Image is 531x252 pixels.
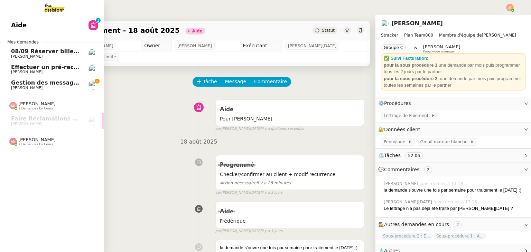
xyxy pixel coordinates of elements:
small: [PERSON_NAME][DATE] [215,228,283,234]
span: 🔐 [378,126,423,134]
span: il y a 3 jours [261,190,282,196]
span: Lettrage de paiement - 18 août 2025 [36,27,180,34]
button: Commentaire [250,77,291,87]
nz-tag: 2 [454,221,462,228]
span: [PERSON_NAME] [384,181,420,187]
span: il y a quelques secondes [261,126,304,132]
span: [PERSON_NAME] [423,44,460,49]
div: 🕵️Autres demandes en cours 2 [375,218,531,231]
nz-tag: 52:06 [405,152,423,159]
span: Aide [11,20,27,30]
small: [PERSON_NAME][DATE] [215,190,283,196]
img: svg [9,102,17,109]
span: Données client [384,127,420,132]
span: Commentaire [254,78,287,86]
span: & [414,44,417,53]
button: Tâche [193,77,221,87]
span: Effectuer un pré-recrutement téléphonique [11,64,146,70]
p: 1 [97,18,100,24]
span: [PERSON_NAME] [381,32,525,39]
span: 800 [425,33,433,38]
span: [PERSON_NAME] [11,70,43,74]
div: ✅ [384,55,523,62]
a: Suivi Facturation [391,56,427,61]
span: par [215,126,221,132]
a: [PERSON_NAME] [391,20,443,27]
span: [PERSON_NAME][DATE] [384,199,434,205]
span: 08/09 Réserver billets de train AR pour l'équipe [11,48,160,55]
div: la demande s'ouvre une fois par semaine pour traitement le [DATE] :) [384,187,525,194]
div: Aide [192,29,203,33]
div: , une demande par mois puis programmer toutes les semaines par le partner [384,75,523,89]
span: par [215,190,221,196]
span: Lettrage de Paiement [384,112,431,119]
span: 1 demandes en cours [18,143,53,146]
img: svg [506,4,514,11]
span: ⚙️ [378,99,414,107]
span: Plan Team [404,33,425,38]
span: Tâche [203,78,217,86]
span: [PERSON_NAME][DATE] [288,42,336,49]
span: 🕵️ [378,222,465,227]
div: 💬Commentaires 2 [375,163,531,176]
span: [PERSON_NAME] [177,42,212,49]
span: Pour [PERSON_NAME] [220,115,360,123]
span: Action nécessaire [220,181,257,185]
span: [PERSON_NAME] [11,86,43,90]
span: [PERSON_NAME] [11,122,43,126]
span: Gestion des messages privés linkedIn - 21 août 2025 [11,79,176,86]
button: Message [221,77,250,87]
span: Procédures [384,100,411,106]
app-user-label: Knowledge manager [423,44,460,53]
span: Stracker [381,33,398,38]
span: Frédérique [220,217,360,225]
span: Autres demandes en cours [384,222,449,227]
img: users%2FdHO1iM5N2ObAeWsI96eSgBoqS9g1%2Favatar%2Fdownload.png [88,116,98,126]
span: il y a 3 jours [261,228,282,234]
small: [PERSON_NAME][DATE] [215,126,304,132]
span: Membre d'équipe de [439,33,482,38]
span: il y a 28 minutes [220,181,291,185]
span: lundi dernier à 13:15 [434,199,478,205]
span: [PERSON_NAME] [18,137,56,142]
span: Commentaires [384,167,419,172]
span: Statut [322,28,335,33]
span: 1 demandes en cours [18,107,53,110]
span: ⏲️ [378,153,429,158]
span: [PERSON_NAME] [18,101,56,106]
nz-badge-sup: 1 [96,18,101,23]
span: par [215,228,221,234]
span: 18 août 2025 [175,137,223,147]
strong: : [427,56,428,61]
span: Sous-procédure 2 : Édition des brouillons de facturation - août 2025 [381,233,433,240]
div: 🔐Données client [375,123,531,136]
nz-tag: Groupe C [381,44,406,51]
span: Aide [220,106,233,113]
strong: pour la sous procédure 1, [384,62,439,68]
span: Pennylane [384,138,408,145]
span: Mes demandes [3,39,43,46]
div: Le lettrage n'a pas déjà été traité par [PERSON_NAME][DATE] ? [384,205,525,212]
td: Exécutant [240,40,282,51]
span: Aide [220,209,233,215]
td: Owner [141,40,172,51]
div: une demande par mois puis programmer tous les 2 jours par le partner [384,62,523,75]
strong: pour la sous procédure 2 [384,76,437,81]
img: users%2F37wbV9IbQuXMU0UH0ngzBXzaEe12%2Favatar%2Fcba66ece-c48a-48c8-9897-a2adc1834457 [88,80,98,90]
span: Sous-procédure 1 : Actualisation du fichier de suivi - août 2025 [434,233,486,240]
div: ⏲️Tâches 52:06 [375,149,531,162]
span: lundi dernier à 13:18 [420,181,465,187]
span: [PERSON_NAME] [11,54,43,59]
img: svg [9,138,17,145]
span: Tâches [384,153,401,158]
span: Programmé [220,162,254,168]
span: Message [225,78,246,86]
img: users%2FdHO1iM5N2ObAeWsI96eSgBoqS9g1%2Favatar%2Fdownload.png [88,65,98,74]
span: Faire réclamations URSSAF pour Sodilandes [11,115,150,122]
span: Checker/confirmer au client + modif recurrence [220,171,360,178]
span: Gmail marque blanche [420,138,470,145]
div: ⚙️Procédures [375,97,531,110]
span: 💬 [378,167,435,172]
span: Knowledge manager [423,50,455,54]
